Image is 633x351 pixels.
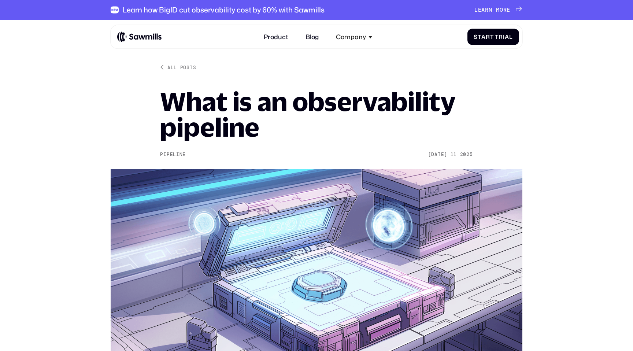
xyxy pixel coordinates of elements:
[499,34,503,40] span: r
[331,28,377,45] div: Company
[486,34,490,40] span: r
[509,34,513,40] span: l
[505,34,509,40] span: a
[428,152,447,158] div: [DATE]
[474,34,478,40] span: S
[259,28,293,45] a: Product
[503,7,507,13] span: r
[167,64,196,70] div: All posts
[474,7,478,13] span: L
[495,34,499,40] span: T
[496,7,500,13] span: m
[490,34,494,40] span: t
[489,7,492,13] span: n
[481,34,486,40] span: a
[485,7,489,13] span: r
[608,326,626,344] iframe: Intercom live chat
[503,34,505,40] span: i
[467,29,519,45] a: StartTrial
[451,152,457,158] div: 11
[478,7,482,13] span: e
[478,34,481,40] span: t
[481,7,485,13] span: a
[160,64,196,70] a: All posts
[460,152,473,158] div: 2025
[336,33,366,41] div: Company
[160,89,473,140] h1: What is an observability pipeline
[507,7,510,13] span: e
[123,5,325,14] div: Learn how BigID cut observability cost by 60% with Sawmills
[474,7,522,13] a: Learnmore
[160,152,186,158] div: Pipeline
[301,28,323,45] a: Blog
[500,7,503,13] span: o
